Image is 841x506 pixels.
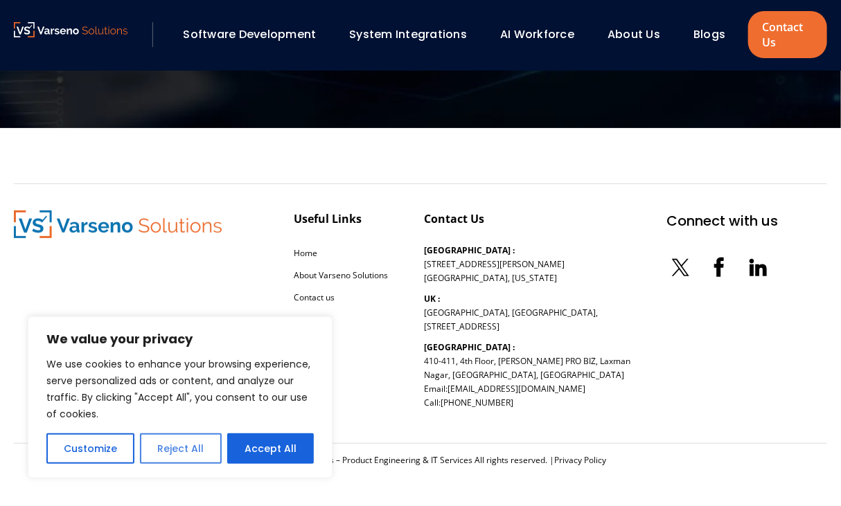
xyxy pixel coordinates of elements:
[342,23,486,46] div: System Integrations
[46,433,134,464] button: Customize
[424,341,515,353] b: [GEOGRAPHIC_DATA] :
[424,210,484,227] div: Contact Us
[294,291,335,303] a: Contact us
[555,454,607,466] a: Privacy Policy
[424,292,598,334] p: [GEOGRAPHIC_DATA], [GEOGRAPHIC_DATA], [STREET_ADDRESS]
[294,210,362,227] div: Useful Links
[227,433,314,464] button: Accept All
[46,331,314,347] p: We value your privacy
[46,356,314,422] p: We use cookies to enhance your browsing experience, serve personalized ads or content, and analyz...
[424,244,565,285] p: [STREET_ADDRESS][PERSON_NAME] [GEOGRAPHIC_DATA], [US_STATE]
[608,26,660,42] a: About Us
[666,210,778,231] div: Connect with us
[448,383,585,395] a: [EMAIL_ADDRESS][DOMAIN_NAME]
[294,247,317,259] a: Home
[14,22,127,37] img: Varseno Solutions – Product Engineering & IT Services
[500,26,574,42] a: AI Workforce
[14,210,222,238] img: Varseno Solutions – Product Engineering & IT Services
[349,26,467,42] a: System Integrations
[176,23,335,46] div: Software Development
[14,21,127,48] a: Varseno Solutions – Product Engineering & IT Services
[424,244,515,256] b: [GEOGRAPHIC_DATA] :
[687,23,745,46] div: Blogs
[140,433,221,464] button: Reject All
[693,26,725,42] a: Blogs
[294,269,388,281] a: About Varseno Solutions
[748,11,827,58] a: Contact Us
[493,23,594,46] div: AI Workforce
[601,23,680,46] div: About Us
[441,397,513,408] a: [PHONE_NUMBER]
[14,455,827,466] div: © 2025 Varseno Solutions – Product Engineering & IT Services All rights reserved. |
[424,341,630,410] p: 410-411, 4th Floor, [PERSON_NAME] PRO BIZ, Laxman Nagar, [GEOGRAPHIC_DATA], [GEOGRAPHIC_DATA] Ema...
[424,293,440,305] b: UK :
[183,26,316,42] a: Software Development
